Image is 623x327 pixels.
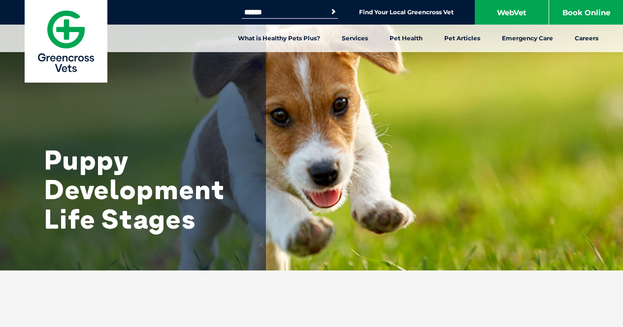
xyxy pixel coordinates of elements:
a: Careers [564,25,609,52]
a: What is Healthy Pets Plus? [227,25,331,52]
a: Find Your Local Greencross Vet [359,8,454,16]
a: Pet Articles [433,25,491,52]
h1: Puppy Development Life Stages [44,145,241,234]
button: Search [328,7,338,17]
a: Services [331,25,379,52]
a: Pet Health [379,25,433,52]
a: Emergency Care [491,25,564,52]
